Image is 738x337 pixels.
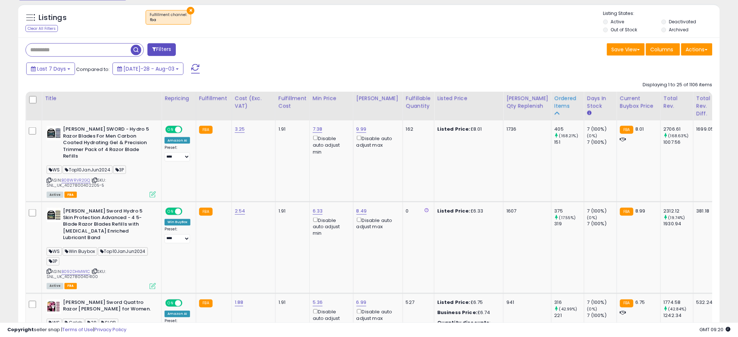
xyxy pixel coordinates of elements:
img: 41bELvehKZL._SL40_.jpg [47,126,61,140]
span: [DATE]-28 - Aug-03 [123,65,174,72]
a: 6.99 [356,299,367,306]
button: Last 7 Days [26,63,75,75]
span: FBA [64,283,77,289]
div: Amazon AI [165,311,190,317]
div: fba [150,17,187,23]
span: | SKU: SNL_UK_4027800402205-5 [47,177,106,188]
a: Privacy Policy [94,326,126,333]
div: 1242.34 [664,313,693,319]
a: B08WRVR2GQ [62,177,90,183]
div: Disable auto adjust max [356,216,397,230]
button: Actions [681,43,713,56]
label: Deactivated [669,19,696,25]
a: 8.49 [356,207,367,215]
span: All listings currently available for purchase on Amazon [47,192,63,198]
div: Amazon AI [165,137,190,144]
div: Title [45,95,158,102]
div: 7 (100%) [587,313,617,319]
label: Active [611,19,624,25]
b: Listed Price: [437,207,470,214]
div: Disable auto adjust max [356,308,397,322]
div: Listed Price [437,95,500,102]
div: Total Rev. [664,95,690,110]
span: WS [47,166,62,174]
div: 7 (100%) [587,221,617,227]
span: | SKU: SNL_UK_4027800404100 [47,269,106,280]
div: Fulfillment Cost [279,95,307,110]
div: Days In Stock [587,95,614,110]
div: Repricing [165,95,193,102]
img: 41lp+Am5iuL._SL40_.jpg [47,300,61,314]
div: Displaying 1 to 25 of 1106 items [643,82,713,88]
div: 7 (100%) [587,126,617,132]
small: FBA [620,208,634,216]
div: 2312.12 [664,208,693,214]
div: £6.75 [437,300,498,306]
div: Cost (Exc. VAT) [235,95,272,110]
span: OFF [181,208,193,214]
div: £8.01 [437,126,498,132]
div: ASIN: [47,208,156,289]
b: Listed Price: [437,126,470,132]
small: (19.74%) [668,215,685,221]
small: (168.21%) [559,133,578,139]
span: Last 7 Days [37,65,66,72]
b: Business Price: [437,309,477,316]
span: Fulfillment channel : [150,12,187,23]
a: 5.36 [313,299,323,306]
img: 41491eROZbL._SL40_.jpg [47,208,61,222]
span: 3P [47,257,59,266]
div: Ordered Items [555,95,581,110]
div: 527 [406,300,429,306]
small: FBA [199,300,213,308]
div: £6.74 [437,310,498,316]
small: (42.99%) [559,306,577,312]
div: seller snap | | [7,326,126,333]
div: 405 [555,126,584,132]
small: (0%) [587,133,597,139]
button: × [187,7,194,15]
span: 2025-08-11 09:20 GMT [700,326,731,333]
div: 1.91 [279,126,304,132]
small: (168.63%) [668,133,689,139]
div: £6.33 [437,208,498,214]
div: 375 [555,208,584,214]
div: [PERSON_NAME] Qty Replenish [506,95,548,110]
div: 1.91 [279,300,304,306]
span: Top10JanJun2024 [98,247,147,256]
span: Top10JanJun2024 [63,166,112,174]
small: (42.84%) [668,306,687,312]
div: 941 [506,300,546,306]
span: OFF [181,300,193,306]
b: [PERSON_NAME] Sword Quattro Razor [PERSON_NAME] for Women. [63,300,151,315]
div: 7 (100%) [587,139,617,146]
div: Disable auto adjust min [313,216,348,237]
h5: Listings [39,13,67,23]
small: FBA [199,208,213,216]
button: Columns [646,43,680,56]
div: 381.18 [696,208,716,214]
div: 0 [406,208,429,214]
div: 2706.61 [664,126,693,132]
div: Clear All Filters [25,25,58,32]
b: [PERSON_NAME] Sword Hydro 5 Skin Protection Advanced - 4 5-Blade Razor Blades Refills with [MEDIC... [63,208,151,243]
strong: Copyright [7,326,34,333]
button: [DATE]-28 - Aug-03 [113,63,183,75]
div: 1774.58 [664,300,693,306]
div: 532.24 [696,300,716,306]
span: OFF [181,127,193,133]
div: Fulfillable Quantity [406,95,431,110]
div: Current Buybox Price [620,95,658,110]
div: 1736 [506,126,546,132]
small: (17.55%) [559,215,576,221]
small: Days In Stock. [587,110,592,116]
span: 8.99 [635,207,646,214]
div: Preset: [165,227,190,243]
div: 319 [555,221,584,227]
div: 7 (100%) [587,208,617,214]
b: [PERSON_NAME] SWORD - Hydro 5 Razor Blades For Men Carbon Coated Hydrating Gel & Precision Trimme... [63,126,151,162]
small: FBA [620,126,634,134]
small: FBA [620,300,634,308]
a: 6.33 [313,207,323,215]
span: 6.75 [635,299,645,306]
